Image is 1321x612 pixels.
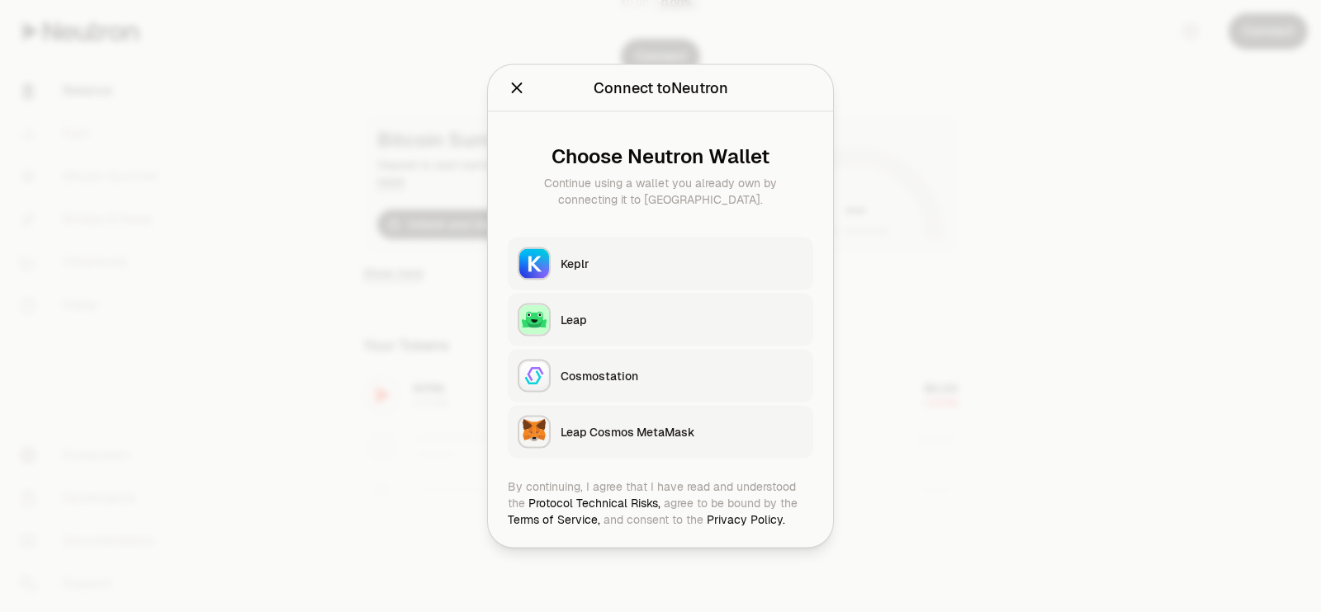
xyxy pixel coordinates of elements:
[508,478,813,528] div: By continuing, I agree that I have read and understood the agree to be bound by the and consent t...
[508,238,813,290] button: KeplrKeplr
[707,512,785,527] a: Privacy Policy.
[508,406,813,459] button: Leap Cosmos MetaMaskLeap Cosmos MetaMask
[508,294,813,346] button: LeapLeap
[519,361,549,391] img: Cosmostation
[528,496,660,511] a: Protocol Technical Risks,
[521,175,800,208] div: Continue using a wallet you already own by connecting it to [GEOGRAPHIC_DATA].
[519,249,549,279] img: Keplr
[561,368,803,384] div: Cosmostation
[561,312,803,328] div: Leap
[508,77,526,100] button: Close
[594,77,728,100] div: Connect to Neutron
[519,305,549,335] img: Leap
[508,512,600,527] a: Terms of Service,
[561,256,803,272] div: Keplr
[561,424,803,440] div: Leap Cosmos MetaMask
[521,145,800,168] div: Choose Neutron Wallet
[519,417,549,447] img: Leap Cosmos MetaMask
[508,350,813,403] button: CosmostationCosmostation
